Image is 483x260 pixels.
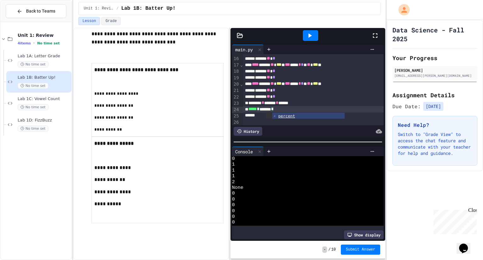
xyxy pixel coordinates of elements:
[392,25,477,43] h1: Data Science - Fall 2025
[18,61,48,67] span: No time set
[6,4,66,18] button: Back to Teams
[457,235,477,254] iframe: chat widget
[33,41,35,46] span: •
[232,191,235,196] span: 0
[232,208,235,214] span: 0
[18,41,31,45] span: 4 items
[232,62,240,68] div: 17
[232,113,240,119] div: 25
[392,3,411,17] div: My Account
[232,168,235,173] span: 1
[232,100,240,107] div: 23
[78,17,100,25] button: Lesson
[18,126,48,132] span: No time set
[18,118,70,123] span: Lab 1D: FizzBuzz
[328,247,330,252] span: /
[232,148,256,155] div: Console
[18,54,70,59] span: Lab 1A: Letter Grade
[394,67,475,73] div: [PERSON_NAME]
[398,121,472,129] h3: Need Help?
[331,247,336,252] span: 10
[3,3,43,40] div: Chat with us now!Close
[232,173,235,179] span: 1
[392,91,477,99] h2: Assignment Details
[392,54,477,62] h2: Your Progress
[232,94,240,100] div: 22
[394,73,475,78] div: [EMAIL_ADDRESS][PERSON_NAME][DOMAIN_NAME]
[232,147,264,156] div: Console
[232,88,240,94] div: 21
[232,202,235,208] span: 0
[101,17,121,25] button: Grade
[232,162,235,167] span: 1
[266,112,345,119] ul: Completions
[232,56,240,62] div: 16
[121,5,175,12] span: Lab 1B: Batter Up!
[431,207,477,234] iframe: chat widget
[232,156,235,162] span: 0
[232,81,240,88] div: 20
[18,75,70,80] span: Lab 1B: Batter Up!
[234,127,262,136] div: History
[232,119,240,126] div: 26
[37,41,60,45] span: No time set
[232,107,240,113] div: 24
[84,6,114,11] span: Unit 1: Review
[232,68,240,75] div: 18
[344,230,384,239] div: Show display
[18,32,70,38] span: Unit 1: Review
[232,214,235,220] span: 0
[240,62,243,67] span: Fold line
[26,8,55,14] span: Back to Teams
[398,131,472,156] p: Switch to "Grade View" to access the chat feature and communicate with your teacher for help and ...
[232,46,256,53] div: main.py
[232,75,240,81] div: 19
[232,185,243,191] span: None
[278,114,295,118] span: percent
[341,245,380,255] button: Submit Answer
[322,246,327,253] span: -
[18,96,70,102] span: Lab 1C: Vowel Count
[346,247,375,252] span: Submit Answer
[232,45,264,54] div: main.py
[232,179,235,185] span: 2
[423,102,443,111] span: [DATE]
[392,103,421,110] span: Due Date:
[240,82,243,87] span: Fold line
[18,104,48,110] span: No time set
[232,197,235,202] span: 0
[116,6,119,11] span: /
[18,83,48,89] span: No time set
